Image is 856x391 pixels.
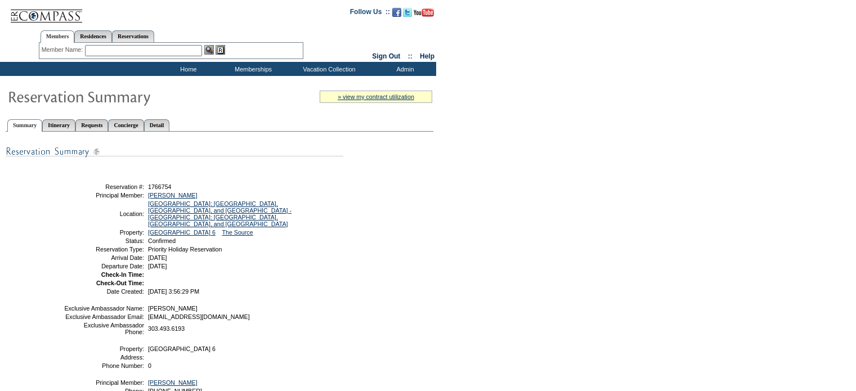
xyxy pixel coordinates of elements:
[222,229,253,236] a: The Source
[7,85,232,107] img: Reservaton Summary
[64,345,144,352] td: Property:
[148,246,222,253] span: Priority Holiday Reservation
[96,280,144,286] strong: Check-Out Time:
[148,192,198,199] a: [PERSON_NAME]
[7,119,42,132] a: Summary
[148,229,216,236] a: [GEOGRAPHIC_DATA] 6
[148,325,185,332] span: 303.493.6193
[414,8,434,17] img: Subscribe to our YouTube Channel
[219,62,284,76] td: Memberships
[148,345,216,352] span: [GEOGRAPHIC_DATA] 6
[64,254,144,261] td: Arrival Date:
[144,119,170,131] a: Detail
[148,379,198,386] a: [PERSON_NAME]
[371,62,436,76] td: Admin
[414,11,434,18] a: Subscribe to our YouTube Channel
[42,45,85,55] div: Member Name:
[64,379,144,386] td: Principal Member:
[64,246,144,253] td: Reservation Type:
[392,8,401,17] img: Become our fan on Facebook
[155,62,219,76] td: Home
[74,30,112,42] a: Residences
[64,200,144,227] td: Location:
[64,237,144,244] td: Status:
[108,119,144,131] a: Concierge
[403,11,412,18] a: Follow us on Twitter
[148,313,250,320] span: [EMAIL_ADDRESS][DOMAIN_NAME]
[420,52,434,60] a: Help
[42,119,75,131] a: Itinerary
[148,237,176,244] span: Confirmed
[148,200,292,227] a: [GEOGRAPHIC_DATA]: [GEOGRAPHIC_DATA], [GEOGRAPHIC_DATA], and [GEOGRAPHIC_DATA] - [GEOGRAPHIC_DATA...
[64,305,144,312] td: Exclusive Ambassador Name:
[284,62,371,76] td: Vacation Collection
[64,288,144,295] td: Date Created:
[148,362,151,369] span: 0
[64,263,144,269] td: Departure Date:
[6,145,343,159] img: subTtlResSummary.gif
[64,192,144,199] td: Principal Member:
[338,93,414,100] a: » view my contract utilization
[64,362,144,369] td: Phone Number:
[408,52,413,60] span: ::
[64,354,144,361] td: Address:
[112,30,154,42] a: Reservations
[148,288,199,295] span: [DATE] 3:56:29 PM
[372,52,400,60] a: Sign Out
[64,322,144,335] td: Exclusive Ambassador Phone:
[148,183,172,190] span: 1766754
[64,229,144,236] td: Property:
[64,313,144,320] td: Exclusive Ambassador Email:
[216,45,225,55] img: Reservations
[148,305,198,312] span: [PERSON_NAME]
[148,263,167,269] span: [DATE]
[148,254,167,261] span: [DATE]
[392,11,401,18] a: Become our fan on Facebook
[204,45,214,55] img: View
[403,8,412,17] img: Follow us on Twitter
[64,183,144,190] td: Reservation #:
[75,119,108,131] a: Requests
[41,30,75,43] a: Members
[350,7,390,20] td: Follow Us ::
[101,271,144,278] strong: Check-In Time:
